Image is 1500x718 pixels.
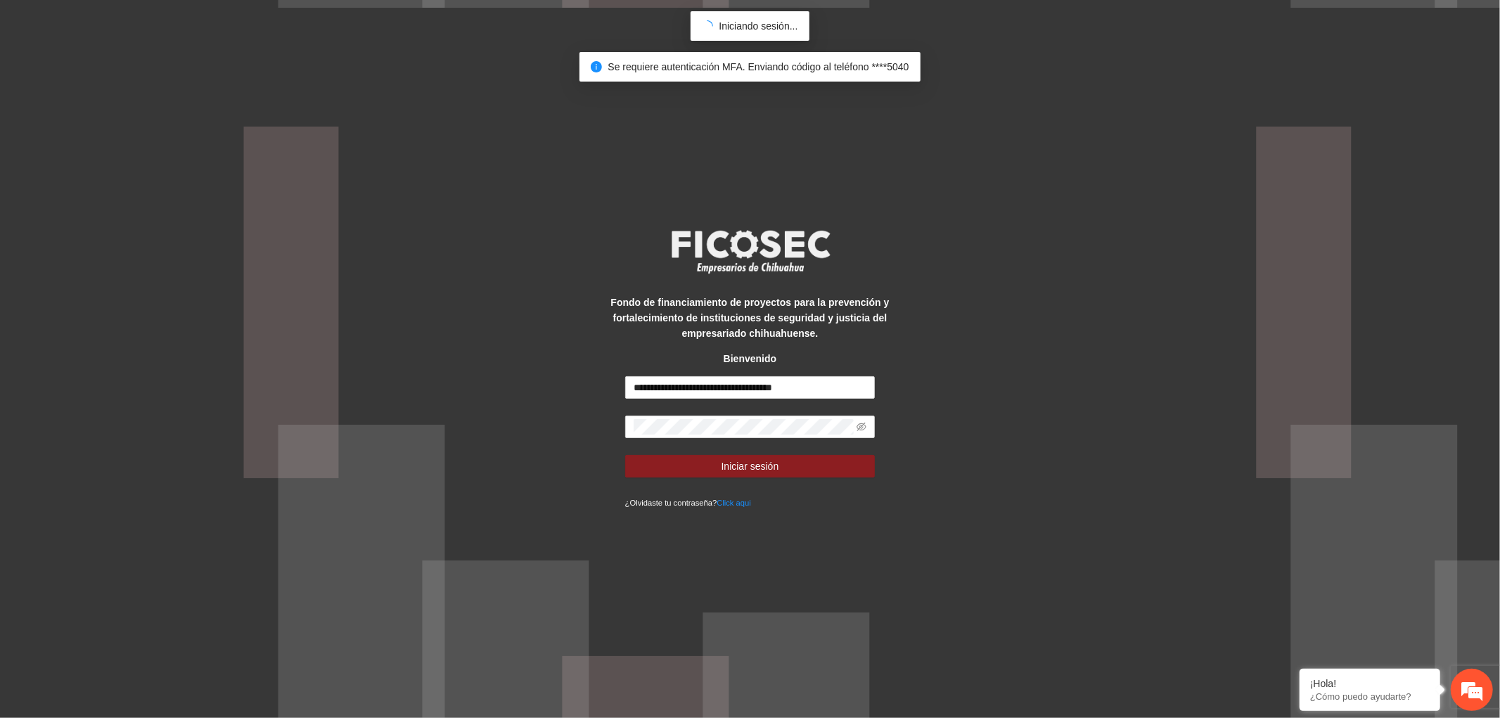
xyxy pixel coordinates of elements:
a: Click aqui [717,499,751,507]
strong: Fondo de financiamiento de proyectos para la prevención y fortalecimiento de instituciones de seg... [611,297,890,339]
img: logo [662,226,838,278]
small: ¿Olvidaste tu contraseña? [625,499,751,507]
div: Minimizar ventana de chat en vivo [231,7,264,41]
span: eye-invisible [857,422,866,432]
div: Chatee con nosotros ahora [73,72,236,90]
span: Iniciando sesión... [719,20,797,32]
span: Se requiere autenticación MFA. Enviando código al teléfono ****5040 [608,61,909,72]
p: ¿Cómo puedo ayudarte? [1310,691,1430,702]
span: Iniciar sesión [722,459,779,474]
div: ¡Hola! [1310,678,1430,689]
textarea: Escriba su mensaje y pulse “Intro” [7,384,268,433]
span: info-circle [591,61,602,72]
span: loading [700,18,716,34]
span: Estamos en línea. [82,188,194,330]
button: Iniciar sesión [625,455,876,477]
strong: Bienvenido [724,353,776,364]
